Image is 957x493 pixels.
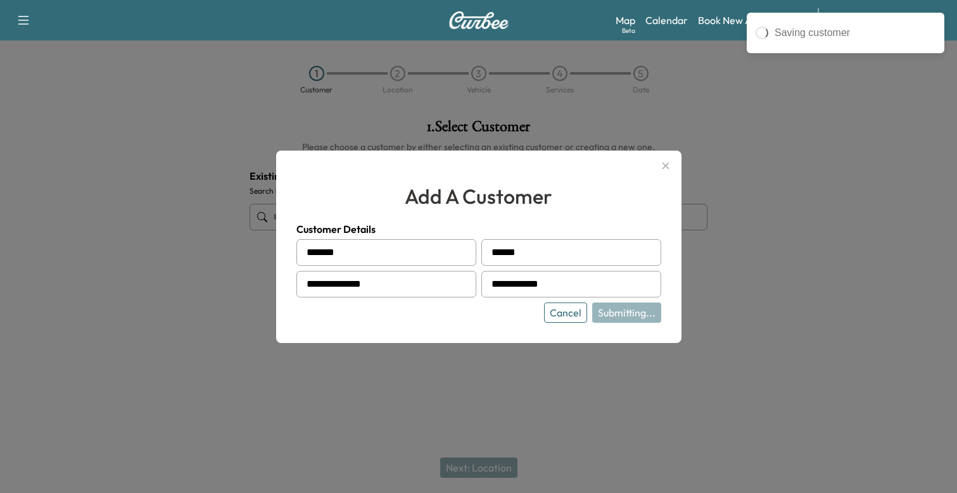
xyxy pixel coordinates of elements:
[296,222,661,237] h4: Customer Details
[616,13,635,28] a: MapBeta
[296,181,661,211] h2: add a customer
[775,25,935,41] div: Saving customer
[698,13,805,28] a: Book New Appointment
[622,26,635,35] div: Beta
[645,13,688,28] a: Calendar
[544,303,587,323] button: Cancel
[448,11,509,29] img: Curbee Logo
